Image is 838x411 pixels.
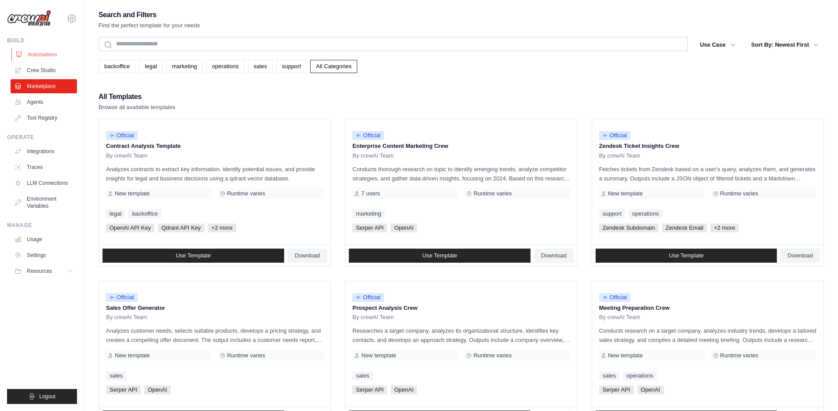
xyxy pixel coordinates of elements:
p: Fetches tickets from Zendesk based on a user's query, analyzes them, and generates a summary. Out... [599,165,816,183]
a: Use Template [102,249,284,263]
p: Analyzes contracts to extract key information, identify potential issues, and provide insights fo... [106,165,323,183]
a: sales [248,60,273,73]
span: OpenAI [637,385,664,394]
span: Serper API [599,385,634,394]
span: 7 users [361,190,380,197]
span: Serper API [352,385,387,394]
p: Conducts thorough research on topic to identify emerging trends, analyze competitor strategies, a... [352,165,570,183]
a: Marketplace [11,79,77,93]
span: Official [106,131,138,140]
span: Use Template [669,252,703,259]
a: Crew Studio [11,63,77,77]
div: Operate [7,134,77,141]
span: By crewAI Team [106,152,147,159]
span: Runtime varies [473,190,512,197]
a: Traces [11,160,77,174]
p: Contract Analysis Template [106,142,323,150]
a: support [599,209,625,218]
a: operations [623,371,657,380]
a: sales [599,371,619,380]
p: Conducts research on a target company, analyzes industry trends, develops a tailored sales strate... [599,326,816,345]
span: +2 more [710,224,739,232]
span: By crewAI Team [599,314,640,321]
span: Runtime varies [720,190,758,197]
div: Build [7,37,77,44]
a: Download [288,249,327,263]
span: Download [541,252,567,259]
a: operations [629,209,662,218]
p: Researches a target company, analyzes its organizational structure, identifies key contacts, and ... [352,326,570,345]
a: sales [106,371,126,380]
span: Official [599,293,631,302]
a: operations [206,60,245,73]
span: Runtime varies [227,352,265,359]
a: Agents [11,95,77,109]
p: Enterprise Content Marketing Crew [352,142,570,150]
p: Prospect Analysis Crew [352,304,570,312]
a: sales [352,371,373,380]
a: Environment Variables [11,192,77,213]
span: Runtime varies [227,190,265,197]
p: Sales Offer Generator [106,304,323,312]
a: legal [139,60,162,73]
a: support [276,60,307,73]
span: Official [352,293,384,302]
span: New template [115,190,150,197]
a: marketing [166,60,203,73]
span: New template [608,190,643,197]
span: +2 more [208,224,236,232]
a: Use Template [349,249,531,263]
p: Find the perfect template for your needs [99,21,200,30]
span: By crewAI Team [106,314,147,321]
button: Resources [11,264,77,278]
span: New template [608,352,643,359]
a: Tool Registry [11,111,77,125]
p: Zendesk Ticket Insights Crew [599,142,816,150]
a: backoffice [128,209,161,218]
a: Usage [11,232,77,246]
a: All Categories [310,60,357,73]
span: Download [787,252,813,259]
h2: Search and Filters [99,9,200,21]
span: By crewAI Team [352,152,394,159]
a: Download [534,249,574,263]
a: Automations [11,48,78,62]
p: Browse all available templates [99,103,176,112]
a: backoffice [99,60,135,73]
span: Zendesk Email [662,224,707,232]
span: By crewAI Team [352,314,394,321]
span: Official [106,293,138,302]
span: Runtime varies [473,352,512,359]
button: Use Case [695,37,741,53]
p: Analyzes customer needs, selects suitable products, develops a pricing strategy, and creates a co... [106,326,323,345]
span: Resources [27,268,52,275]
span: By crewAI Team [599,152,640,159]
button: Logout [7,389,77,404]
span: Runtime varies [720,352,758,359]
span: Use Template [176,252,211,259]
span: OpenAI [144,385,171,394]
img: Logo [7,10,51,27]
span: OpenAI [391,385,417,394]
a: Download [780,249,820,263]
span: Use Template [422,252,457,259]
span: New template [361,352,396,359]
span: Zendesk Subdomain [599,224,659,232]
a: marketing [352,209,384,218]
a: LLM Connections [11,176,77,190]
div: Manage [7,222,77,229]
span: Serper API [106,385,141,394]
p: Meeting Preparation Crew [599,304,816,312]
span: OpenAI API Key [106,224,154,232]
h2: All Templates [99,91,176,103]
span: Official [352,131,384,140]
button: Sort By: Newest First [746,37,824,53]
span: Logout [39,393,55,400]
span: Download [295,252,320,259]
span: New template [115,352,150,359]
span: Qdrant API Key [158,224,205,232]
span: Serper API [352,224,387,232]
span: Official [599,131,631,140]
a: Integrations [11,144,77,158]
a: Settings [11,248,77,262]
